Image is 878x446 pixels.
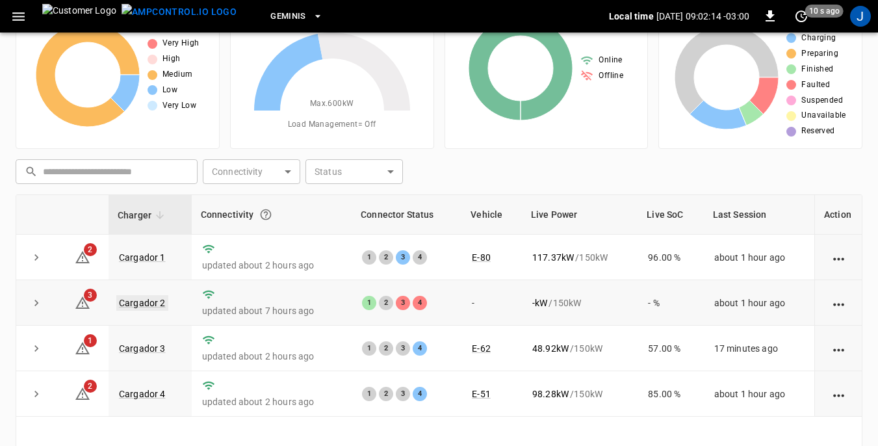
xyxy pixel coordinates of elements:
[532,296,627,309] div: / 150 kW
[379,250,393,265] div: 2
[704,371,814,417] td: about 1 hour ago
[599,70,623,83] span: Offline
[532,342,627,355] div: / 150 kW
[805,5,844,18] span: 10 s ago
[84,289,97,302] span: 3
[532,251,574,264] p: 117.37 kW
[638,235,703,280] td: 96.00 %
[288,118,376,131] span: Load Management = Off
[638,280,703,326] td: - %
[532,387,569,400] p: 98.28 kW
[801,94,843,107] span: Suspended
[270,9,306,24] span: Geminis
[609,10,654,23] p: Local time
[704,235,814,280] td: about 1 hour ago
[704,195,814,235] th: Last Session
[831,387,847,400] div: action cell options
[202,350,342,363] p: updated about 2 hours ago
[413,341,427,356] div: 4
[202,304,342,317] p: updated about 7 hours ago
[84,380,97,393] span: 2
[831,342,847,355] div: action cell options
[162,84,177,97] span: Low
[119,343,166,354] a: Cargador 3
[396,296,410,310] div: 3
[362,250,376,265] div: 1
[801,79,830,92] span: Faulted
[162,68,192,81] span: Medium
[656,10,749,23] p: [DATE] 09:02:14 -03:00
[27,384,46,404] button: expand row
[396,250,410,265] div: 3
[379,387,393,401] div: 2
[704,326,814,371] td: 17 minutes ago
[831,251,847,264] div: action cell options
[118,207,168,223] span: Charger
[202,395,342,408] p: updated about 2 hours ago
[638,371,703,417] td: 85.00 %
[396,341,410,356] div: 3
[75,343,90,353] a: 1
[310,98,354,111] span: Max. 600 kW
[201,203,343,226] div: Connectivity
[801,109,846,122] span: Unavailable
[27,248,46,267] button: expand row
[396,387,410,401] div: 3
[850,6,871,27] div: profile-icon
[362,387,376,401] div: 1
[379,341,393,356] div: 2
[352,195,461,235] th: Connector Status
[638,326,703,371] td: 57.00 %
[75,388,90,399] a: 2
[265,4,328,29] button: Geminis
[162,53,181,66] span: High
[27,339,46,358] button: expand row
[472,252,491,263] a: E-80
[75,296,90,307] a: 3
[814,195,862,235] th: Action
[831,296,847,309] div: action cell options
[84,334,97,347] span: 1
[532,342,569,355] p: 48.92 kW
[638,195,703,235] th: Live SoC
[791,6,812,27] button: set refresh interval
[162,37,200,50] span: Very High
[801,63,833,76] span: Finished
[522,195,638,235] th: Live Power
[119,252,166,263] a: Cargador 1
[202,259,342,272] p: updated about 2 hours ago
[801,125,834,138] span: Reserved
[116,295,168,311] a: Cargador 2
[362,341,376,356] div: 1
[254,203,278,226] button: Connection between the charger and our software.
[472,389,491,399] a: E-51
[75,251,90,261] a: 2
[119,389,166,399] a: Cargador 4
[122,4,237,20] img: ampcontrol.io logo
[801,47,838,60] span: Preparing
[801,32,836,45] span: Charging
[362,296,376,310] div: 1
[162,99,196,112] span: Very Low
[532,296,547,309] p: - kW
[461,195,522,235] th: Vehicle
[42,4,116,29] img: Customer Logo
[379,296,393,310] div: 2
[532,387,627,400] div: / 150 kW
[599,54,622,67] span: Online
[413,296,427,310] div: 4
[413,387,427,401] div: 4
[472,343,491,354] a: E-62
[461,280,522,326] td: -
[413,250,427,265] div: 4
[27,293,46,313] button: expand row
[532,251,627,264] div: / 150 kW
[704,280,814,326] td: about 1 hour ago
[84,243,97,256] span: 2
